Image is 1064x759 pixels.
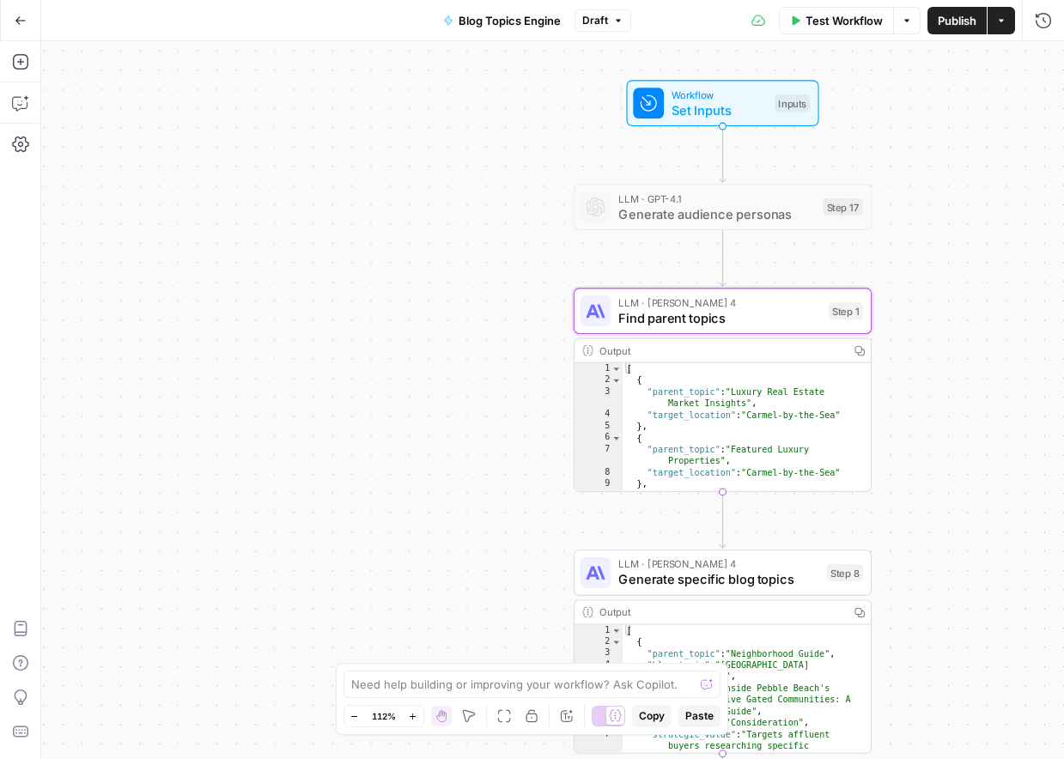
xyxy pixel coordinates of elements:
[779,7,893,34] button: Test Workflow
[575,9,631,32] button: Draft
[618,308,820,327] span: Find parent topics
[611,636,622,647] span: Toggle code folding, rows 2 through 8
[618,204,815,223] span: Generate audience personas
[599,343,842,358] div: Output
[575,490,623,501] div: 10
[611,363,622,374] span: Toggle code folding, rows 1 through 362
[574,550,872,754] div: LLM · [PERSON_NAME] 4Generate specific blog topicsStep 8Output[ { "parent_topic":"Neighborhood Gu...
[639,708,665,724] span: Copy
[575,421,623,432] div: 5
[611,432,622,443] span: Toggle code folding, rows 6 through 9
[575,410,623,421] div: 4
[575,444,623,467] div: 7
[575,647,623,659] div: 3
[575,467,623,478] div: 8
[611,490,622,501] span: Toggle code folding, rows 10 through 13
[775,94,810,112] div: Inputs
[632,705,672,727] button: Copy
[720,230,726,286] g: Edge from step_17 to step_1
[433,7,571,34] button: Blog Topics Engine
[829,302,863,319] div: Step 1
[685,708,714,724] span: Paste
[611,374,622,386] span: Toggle code folding, rows 2 through 5
[618,556,818,572] span: LLM · [PERSON_NAME] 4
[938,12,976,29] span: Publish
[806,12,883,29] span: Test Workflow
[678,705,720,727] button: Paste
[618,191,815,206] span: LLM · GPT-4.1
[827,564,864,581] div: Step 8
[575,659,623,683] div: 4
[575,363,623,374] div: 1
[927,7,987,34] button: Publish
[823,198,863,216] div: Step 17
[574,80,872,126] div: WorkflowSet InputsInputs
[459,12,561,29] span: Blog Topics Engine
[720,126,726,182] g: Edge from start to step_17
[618,294,820,310] span: LLM · [PERSON_NAME] 4
[575,432,623,443] div: 6
[672,87,767,102] span: Workflow
[574,288,872,492] div: LLM · [PERSON_NAME] 4Find parent topicsStep 1Output[ { "parent_topic":"Luxury Real Estate Market ...
[672,100,767,119] span: Set Inputs
[575,636,623,647] div: 2
[582,13,608,28] span: Draft
[372,709,396,723] span: 112%
[575,386,623,410] div: 3
[575,478,623,489] div: 9
[574,184,872,230] div: LLM · GPT-4.1Generate audience personasStep 17
[611,625,622,636] span: Toggle code folding, rows 1 through 212
[575,625,623,636] div: 1
[599,604,842,620] div: Output
[575,374,623,386] div: 2
[618,570,818,589] span: Generate specific blog topics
